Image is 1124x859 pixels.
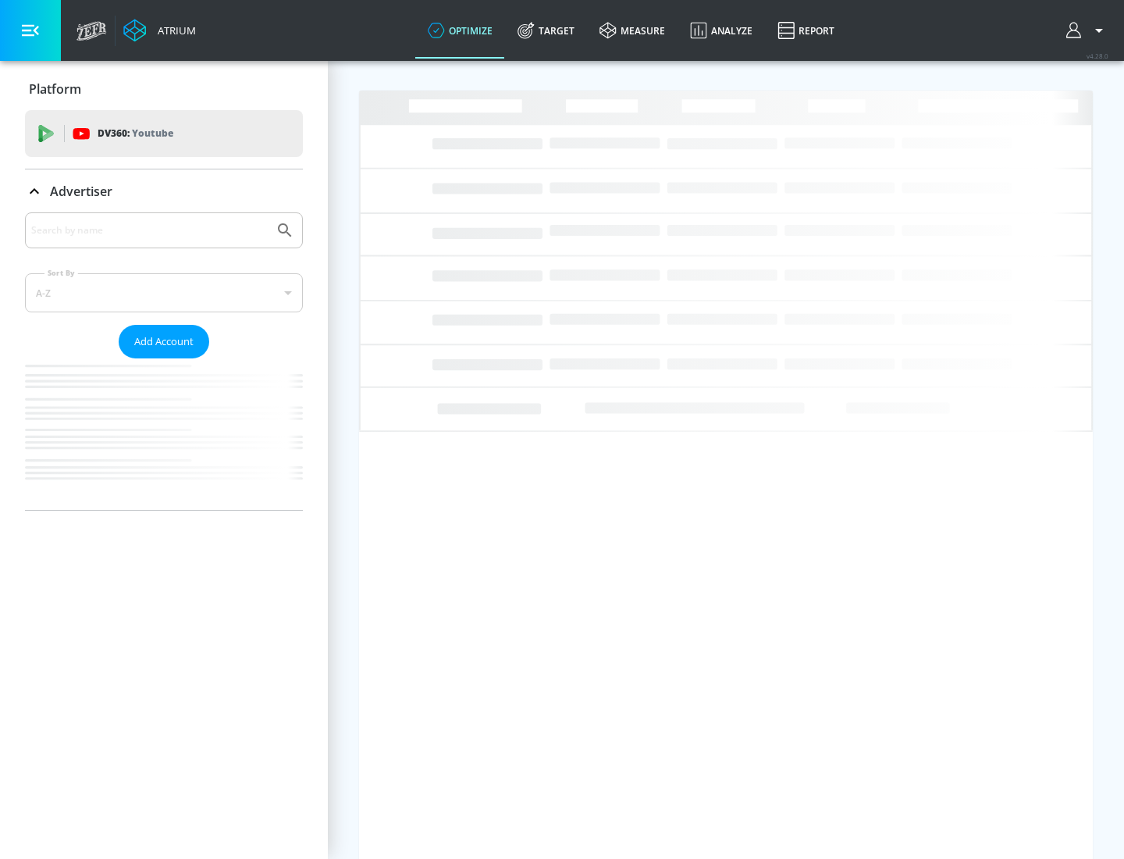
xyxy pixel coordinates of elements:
p: Youtube [132,125,173,141]
div: A-Z [25,273,303,312]
div: Atrium [151,23,196,37]
a: Target [505,2,587,59]
span: v 4.28.0 [1087,52,1108,60]
a: Atrium [123,19,196,42]
p: DV360: [98,125,173,142]
p: Platform [29,80,81,98]
div: Advertiser [25,212,303,510]
div: DV360: Youtube [25,110,303,157]
a: optimize [415,2,505,59]
a: measure [587,2,678,59]
div: Advertiser [25,169,303,213]
button: Add Account [119,325,209,358]
nav: list of Advertiser [25,358,303,510]
label: Sort By [44,268,78,278]
a: Analyze [678,2,765,59]
a: Report [765,2,847,59]
input: Search by name [31,220,268,241]
span: Add Account [134,333,194,351]
div: Platform [25,67,303,111]
p: Advertiser [50,183,112,200]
